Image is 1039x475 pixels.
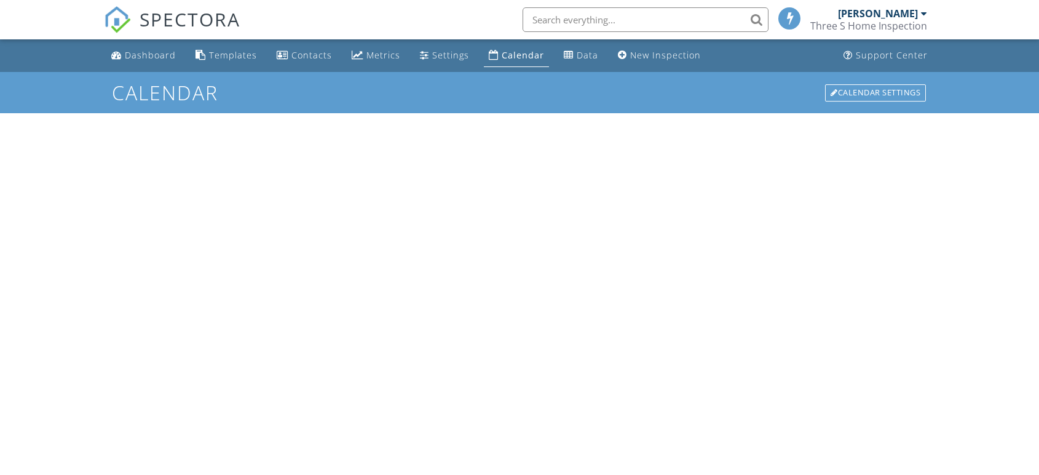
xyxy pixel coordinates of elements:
[104,17,240,42] a: SPECTORA
[856,49,928,61] div: Support Center
[272,44,337,67] a: Contacts
[559,44,603,67] a: Data
[104,6,131,33] img: The Best Home Inspection Software - Spectora
[523,7,768,32] input: Search everything...
[112,82,927,103] h1: Calendar
[191,44,262,67] a: Templates
[366,49,400,61] div: Metrics
[415,44,474,67] a: Settings
[577,49,598,61] div: Data
[839,44,933,67] a: Support Center
[347,44,405,67] a: Metrics
[484,44,549,67] a: Calendar
[630,49,701,61] div: New Inspection
[209,49,257,61] div: Templates
[106,44,181,67] a: Dashboard
[140,6,240,32] span: SPECTORA
[825,84,926,102] div: Calendar Settings
[824,83,927,103] a: Calendar Settings
[613,44,706,67] a: New Inspection
[432,49,469,61] div: Settings
[291,49,332,61] div: Contacts
[838,7,918,20] div: [PERSON_NAME]
[502,49,544,61] div: Calendar
[810,20,927,32] div: Three S Home Inspection
[125,49,176,61] div: Dashboard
